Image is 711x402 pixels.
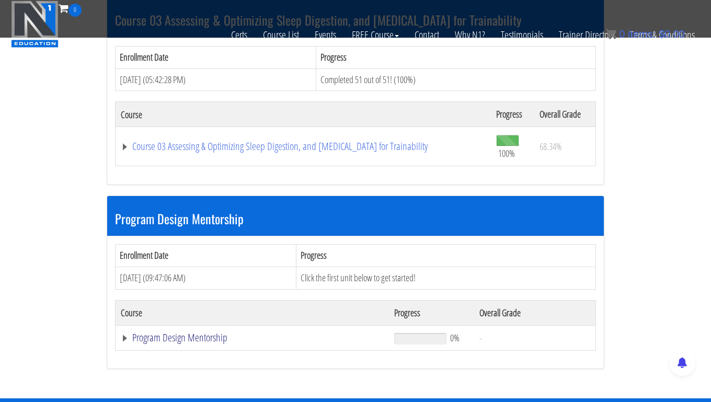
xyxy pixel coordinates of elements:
a: 0 [59,1,82,15]
a: Course 03 Assessing & Optimizing Sleep Digestion, and [MEDICAL_DATA] for Trainability [121,141,486,152]
img: n1-education [11,1,59,48]
td: Click the first unit below to get started! [296,267,595,289]
th: Course [116,300,389,325]
img: icon11.png [606,29,616,39]
th: Enrollment Date [116,245,296,267]
td: - [474,325,595,350]
td: [DATE] (09:47:06 AM) [116,267,296,289]
th: Course [116,102,491,127]
span: items: [628,28,656,40]
th: Overall Grade [534,102,596,127]
td: 68.34% [534,127,596,166]
td: [DATE] (05:42:28 PM) [116,68,316,91]
th: Enrollment Date [116,46,316,68]
a: Testimonials [493,17,551,53]
a: Terms & Conditions [622,17,703,53]
th: Progress [389,300,474,325]
a: Events [307,17,344,53]
span: 0% [450,332,460,343]
td: Completed 51 out of 51! (100%) [316,68,596,91]
a: Program Design Mentorship [121,332,384,343]
a: Course List [255,17,307,53]
span: 0 [68,4,82,17]
a: Why N1? [447,17,493,53]
span: $ [659,28,664,40]
h3: Program Design Mentorship [115,212,596,225]
a: 0 items: $0.00 [606,28,685,40]
th: Overall Grade [474,300,595,325]
th: Progress [316,46,596,68]
th: Progress [296,245,595,267]
bdi: 0.00 [659,28,685,40]
span: 100% [498,147,515,159]
th: Progress [491,102,534,127]
a: Trainer Directory [551,17,622,53]
a: Certs [223,17,255,53]
span: 0 [619,28,625,40]
a: FREE Course [344,17,407,53]
a: Contact [407,17,447,53]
